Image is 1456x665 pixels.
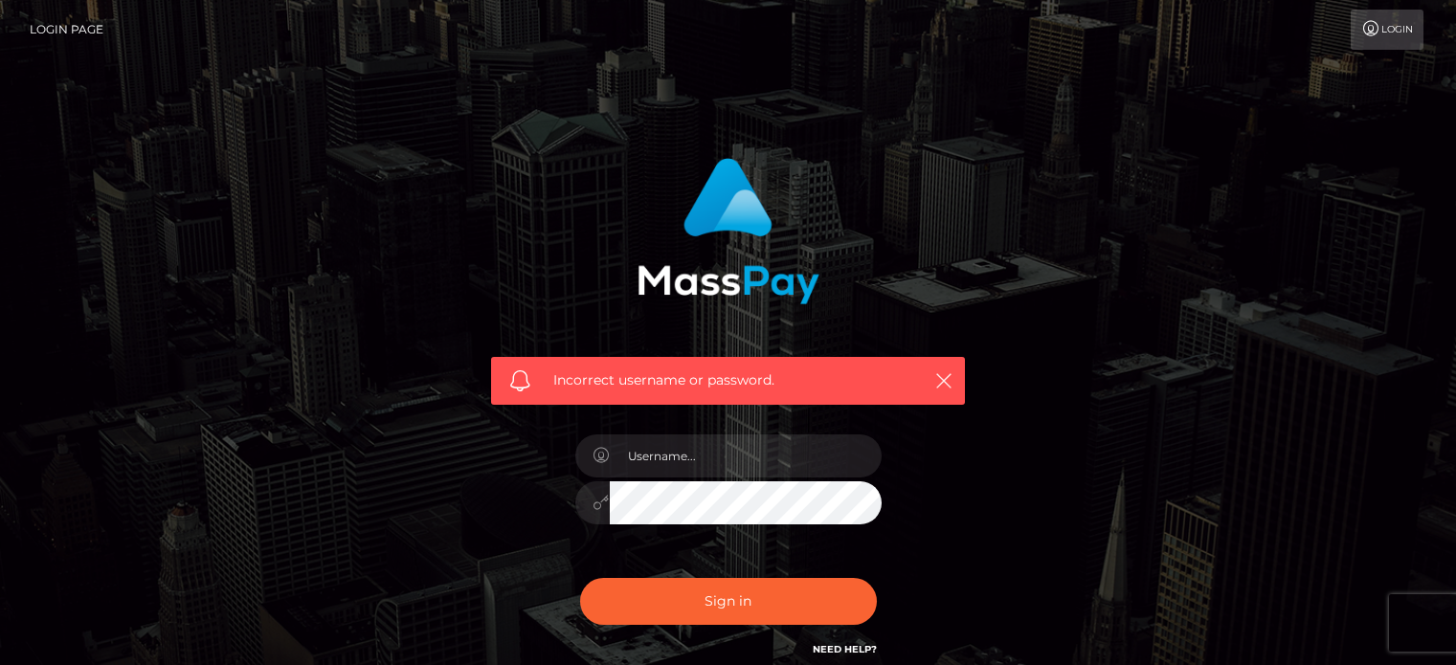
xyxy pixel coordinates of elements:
input: Username... [610,434,882,477]
span: Incorrect username or password. [553,370,903,390]
img: MassPay Login [638,158,819,304]
button: Sign in [580,578,877,625]
a: Need Help? [813,643,877,655]
a: Login [1351,10,1423,50]
a: Login Page [30,10,103,50]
